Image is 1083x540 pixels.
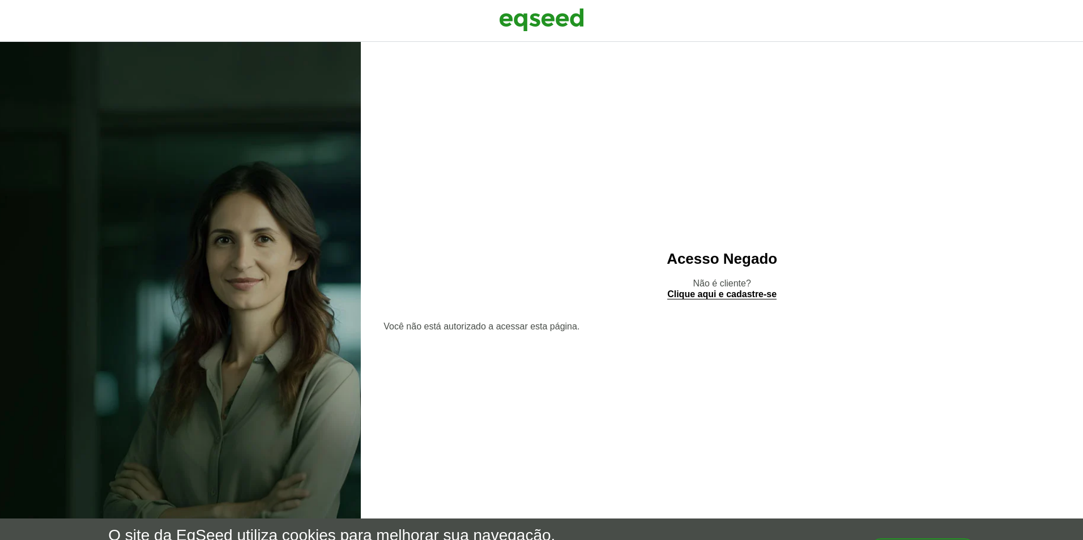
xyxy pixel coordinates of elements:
p: Não é cliente? [383,278,1060,299]
img: EqSeed Logo [499,6,584,34]
a: Clique aqui e cadastre-se [667,290,777,299]
h2: Acesso Negado [383,251,1060,267]
section: Você não está autorizado a acessar esta página. [383,322,1060,331]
